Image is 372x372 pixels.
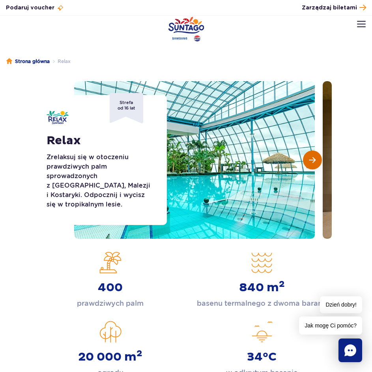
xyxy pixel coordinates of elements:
[77,298,144,309] p: prawdziwych palm
[239,281,285,295] strong: 840 m
[47,111,69,124] img: Relax
[78,350,142,364] strong: 20 000 m
[299,316,362,335] span: Jak mogę Ci pomóc?
[50,58,71,65] li: Relax
[338,339,362,362] div: Chat
[302,2,366,13] a: Zarządzaj biletami
[197,298,327,309] p: basenu termalnego z dwoma barami
[247,350,277,364] strong: 34°C
[168,17,204,42] a: Park of Poland
[47,153,155,209] p: Zrelaksuj się w otoczeniu prawdziwych palm sprowadzonych z [GEOGRAPHIC_DATA], Malezji i Kostaryki...
[110,93,143,123] span: Strefa od 16 lat
[302,4,357,12] span: Zarządzaj biletami
[303,151,322,169] button: Następny slajd
[6,4,64,12] a: Podaruj voucher
[136,348,142,359] sup: 2
[6,4,54,12] span: Podaruj voucher
[98,281,123,295] strong: 400
[6,58,50,65] a: Strona główna
[47,134,155,148] h1: Relax
[320,296,362,313] span: Dzień dobry!
[279,279,285,290] sup: 2
[357,21,366,27] img: Open menu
